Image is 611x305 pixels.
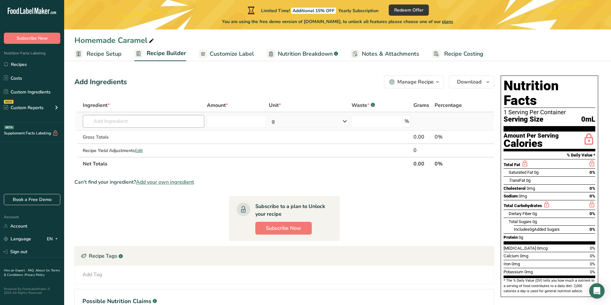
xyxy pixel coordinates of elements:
span: 0% [590,211,595,216]
span: 0g [532,211,537,216]
button: Download [449,76,494,88]
span: Additional 15% OFF [291,8,336,14]
span: 0g [530,227,534,232]
a: Recipe Setup [74,47,122,61]
div: BETA [4,125,14,129]
button: Manage Recipe [384,76,444,88]
a: Language [4,233,31,245]
span: 0% [590,261,595,266]
span: Dietary Fiber [509,211,531,216]
button: Subscribe Now [255,222,312,235]
span: Sodium [504,194,518,198]
section: * The % Daily Value (DV) tells you how much a nutrient in a serving of food contributes to a dail... [504,278,595,294]
span: Subscribe Now [17,35,48,42]
span: 0% [590,227,595,232]
span: Cholesterol [504,186,526,191]
div: Open Intercom Messenger [589,283,605,299]
div: 0 [413,147,432,154]
span: Recipe Costing [444,50,483,58]
span: 0mg [512,261,520,266]
span: Saturated Fat [509,170,533,175]
h1: Nutrition Facts [504,78,595,108]
span: [MEDICAL_DATA] [504,246,536,251]
div: Amount Per Serving [504,133,559,139]
th: 0% [433,157,475,170]
span: Yearly Subscription [338,8,378,14]
div: Calories [504,139,559,148]
button: Subscribe Now [4,33,60,44]
span: Total Carbohydrates [504,203,542,208]
a: Recipe Builder [134,46,186,61]
a: Nutrition Breakdown [267,47,338,61]
span: Subscribe Now [266,224,301,232]
a: About Us . [36,268,51,273]
a: Book a Free Demo [4,194,60,205]
div: Waste [352,101,375,109]
div: g [272,117,275,125]
div: EN [47,235,60,243]
span: Ingredient [83,101,110,109]
a: Recipe Costing [432,47,483,61]
span: 0g [534,170,539,175]
span: Amount [207,101,228,109]
span: Download [457,78,481,86]
button: Redeem Offer [389,4,429,16]
span: Recipe Setup [87,50,122,58]
span: 0mg [527,186,535,191]
a: Notes & Attachments [351,47,419,61]
span: Redeem Offer [394,7,423,13]
span: Recipe Builder [147,49,186,58]
span: 0% [590,194,595,198]
span: plans [442,19,453,25]
span: Total Fat [504,162,520,167]
span: 0% [590,246,595,251]
th: 0.00 [412,157,433,170]
input: Add Ingredient [83,115,204,128]
div: 1 Serving Per Container [504,109,595,116]
div: Recipe Yield Adjustments [83,147,204,154]
span: Iron [504,261,511,266]
span: Potassium [504,269,523,274]
span: Add your own ingredient [136,178,194,186]
span: 0mg [519,194,527,198]
span: 0mL [581,116,595,124]
span: Unit [269,101,281,109]
a: Hire an Expert . [4,268,27,273]
span: 0mg [524,269,533,274]
a: Privacy Policy [25,273,45,277]
span: 0% [590,253,595,258]
span: 0% [590,170,595,175]
div: Homemade Caramel [74,35,155,46]
span: 0mg [520,253,528,258]
span: Includes Added Sugars [514,227,560,232]
a: Terms & Conditions . [4,268,60,277]
div: Limited Time! [246,6,378,14]
span: Customize Label [210,50,254,58]
div: Add Tag [82,271,102,278]
div: Manage Recipe [397,78,434,86]
div: 0% [435,133,474,141]
span: Grams [413,101,429,109]
a: FAQ . [28,268,36,273]
span: Fat [509,178,525,183]
div: Subscribe to a plan to Unlock your recipe [255,203,327,218]
span: Serving Size [504,116,543,124]
span: 0g [532,219,537,224]
span: Notes & Attachments [362,50,419,58]
span: Nutrition Breakdown [278,50,333,58]
span: 0mcg [537,246,547,251]
th: Net Totals [81,157,412,170]
span: Total Sugars [509,219,531,224]
div: 0.00 [413,133,432,141]
span: 0% [590,269,595,274]
span: Protein [504,235,518,240]
span: 0g [526,178,530,183]
div: Can't find your ingredient? [74,178,494,186]
span: Calcium [504,253,519,258]
div: Gross Totals [83,134,204,140]
div: Add Ingredients [74,77,127,87]
div: Custom Reports [4,104,44,111]
div: NEW [4,100,13,104]
span: Percentage [435,101,462,109]
span: 0g [519,235,523,240]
